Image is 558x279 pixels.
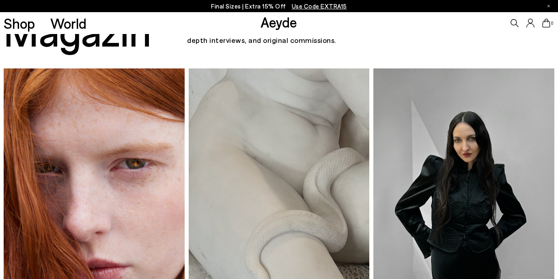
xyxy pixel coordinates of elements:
p: Final Sizes | Extra 15% Off [211,1,347,11]
a: World [50,16,86,30]
div: Explore the world of Aeyde with curated editorials, campaign concepts, in-depth interviews, and o... [187,25,462,45]
a: 0 [542,19,550,28]
span: Navigate to /collections/ss25-final-sizes [292,2,347,10]
a: Aeyde [261,13,297,30]
div: Magazin [4,8,187,53]
a: Shop [4,16,35,30]
span: 0 [550,21,554,26]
